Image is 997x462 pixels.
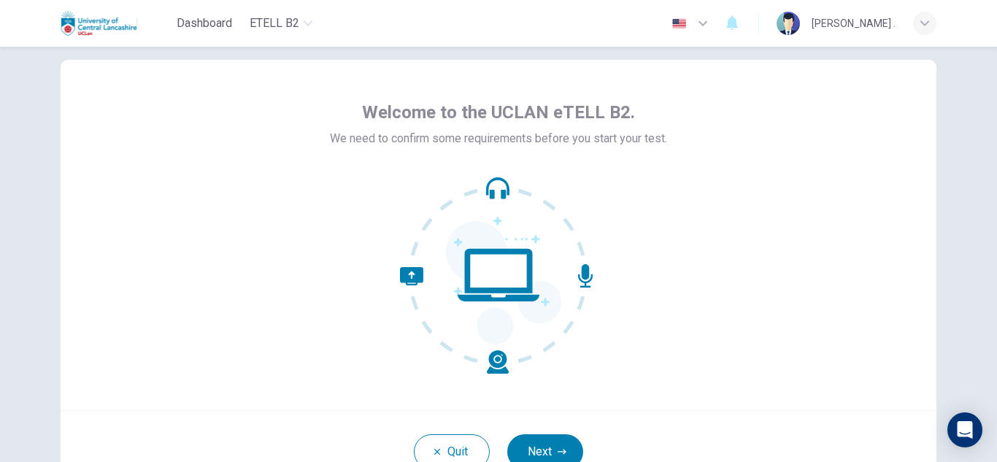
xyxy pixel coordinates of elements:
div: [PERSON_NAME] . [812,15,896,32]
span: eTELL B2 [250,15,299,32]
img: Profile picture [777,12,800,35]
span: We need to confirm some requirements before you start your test. [330,130,667,147]
span: Dashboard [177,15,232,32]
div: Open Intercom Messenger [947,412,982,447]
span: Welcome to the UCLAN eTELL B2. [362,101,635,124]
img: en [670,18,688,29]
button: Dashboard [171,10,238,36]
button: eTELL B2 [244,10,318,36]
a: Uclan logo [61,9,171,38]
img: Uclan logo [61,9,137,38]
